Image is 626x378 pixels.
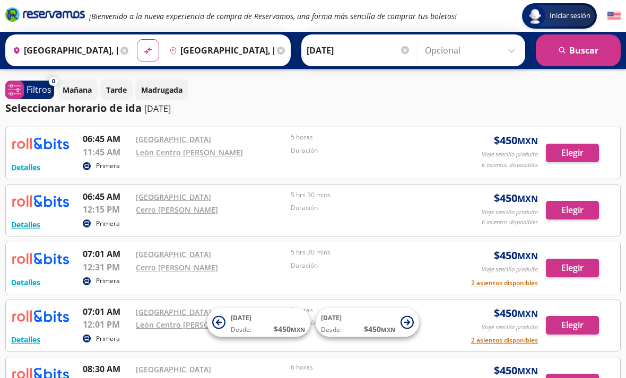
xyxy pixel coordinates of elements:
[482,323,538,332] p: Viaje sencillo p/adulto
[291,203,440,213] p: Duración
[482,150,538,159] p: Viaje sencillo p/adulto
[494,133,538,148] span: $ 450
[517,308,538,320] small: MXN
[291,133,440,142] p: 5 horas
[494,248,538,263] span: $ 450
[546,259,599,277] button: Elegir
[136,307,211,317] a: [GEOGRAPHIC_DATA]
[144,102,171,115] p: [DATE]
[11,334,40,345] button: Detalles
[607,10,621,23] button: English
[5,81,54,99] button: 0Filtros
[89,11,457,21] em: ¡Bienvenido a la nueva experiencia de compra de Reservamos, una forma más sencilla de comprar tus...
[83,133,131,145] p: 06:45 AM
[546,144,599,162] button: Elegir
[11,190,69,212] img: RESERVAMOS
[136,364,211,374] a: [GEOGRAPHIC_DATA]
[135,80,188,100] button: Madrugada
[364,323,395,335] span: $ 450
[11,162,40,173] button: Detalles
[57,80,98,100] button: Mañana
[5,6,85,25] a: Brand Logo
[100,80,133,100] button: Tarde
[316,308,419,337] button: [DATE]Desde:$450MXN
[96,276,120,286] p: Primera
[546,316,599,335] button: Elegir
[291,190,440,200] p: 5 hrs 30 mins
[291,146,440,155] p: Duración
[83,305,131,318] p: 07:01 AM
[136,134,211,144] a: [GEOGRAPHIC_DATA]
[482,265,538,274] p: Viaje sencillo p/adulto
[307,37,411,64] input: Elegir Fecha
[546,201,599,219] button: Elegir
[136,147,243,157] a: León Centro [PERSON_NAME]
[83,203,131,216] p: 12:15 PM
[482,218,538,227] p: 6 asientos disponibles
[494,305,538,321] span: $ 450
[11,133,69,154] img: RESERVAMOS
[381,326,395,333] small: MXN
[106,84,127,95] p: Tarde
[231,313,251,322] span: [DATE]
[321,325,342,335] span: Desde:
[545,11,595,21] span: Iniciar sesión
[482,208,538,217] p: Viaje sencillo p/adulto
[27,83,51,96] p: Filtros
[136,192,211,202] a: [GEOGRAPHIC_DATA]
[136,205,218,215] a: Cerro [PERSON_NAME]
[274,323,305,335] span: $ 450
[11,305,69,327] img: RESERVAMOS
[11,219,40,230] button: Detalles
[517,135,538,147] small: MXN
[11,277,40,288] button: Detalles
[536,34,621,66] button: Buscar
[83,248,131,260] p: 07:01 AM
[96,219,120,228] p: Primera
[321,313,342,322] span: [DATE]
[136,320,243,330] a: León Centro [PERSON_NAME]
[83,146,131,159] p: 11:45 AM
[96,334,120,344] p: Primera
[136,262,218,272] a: Cerro [PERSON_NAME]
[83,190,131,203] p: 06:45 AM
[52,77,55,86] span: 0
[96,161,120,171] p: Primera
[8,37,118,64] input: Buscar Origen
[83,318,131,331] p: 12:01 PM
[291,248,440,257] p: 5 hrs 30 mins
[517,250,538,262] small: MXN
[165,37,274,64] input: Buscar Destino
[517,365,538,377] small: MXN
[11,248,69,269] img: RESERVAMOS
[83,363,131,375] p: 08:30 AM
[5,6,85,22] i: Brand Logo
[517,193,538,205] small: MXN
[471,336,538,345] button: 2 asientos disponibles
[291,363,440,372] p: 6 horas
[63,84,92,95] p: Mañana
[291,305,440,315] p: 5 horas
[231,325,251,335] span: Desde:
[425,37,520,64] input: Opcional
[291,261,440,270] p: Duración
[207,308,310,337] button: [DATE]Desde:$450MXN
[83,261,131,274] p: 12:31 PM
[141,84,182,95] p: Madrugada
[471,278,538,288] button: 2 asientos disponibles
[291,326,305,333] small: MXN
[136,249,211,259] a: [GEOGRAPHIC_DATA]
[5,100,142,116] p: Seleccionar horario de ida
[494,190,538,206] span: $ 450
[482,161,538,170] p: 6 asientos disponibles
